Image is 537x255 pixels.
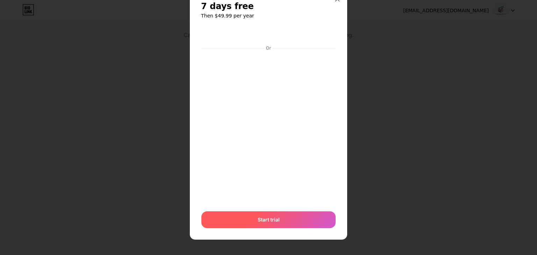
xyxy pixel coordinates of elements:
span: 7 days free [201,1,254,12]
h6: Then $49.99 per year [201,12,336,19]
iframe: Secure payment button frame [201,27,336,43]
div: Or [265,45,272,51]
iframe: Secure payment input frame [200,52,337,204]
span: Start trial [258,216,280,223]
